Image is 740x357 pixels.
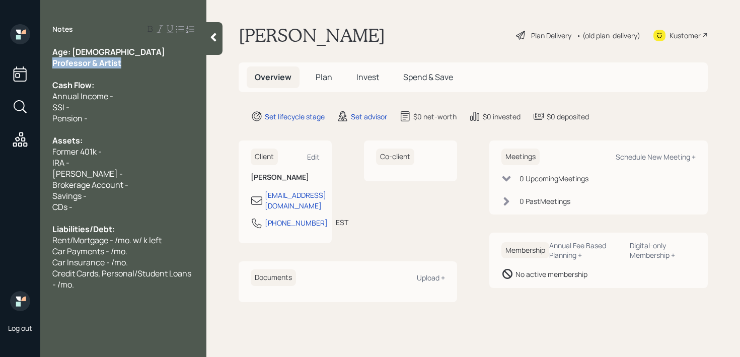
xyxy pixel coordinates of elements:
div: Upload + [417,273,445,282]
label: Notes [52,24,73,34]
h6: [PERSON_NAME] [251,173,320,182]
h6: Client [251,149,278,165]
div: 0 Upcoming Meeting s [520,173,588,184]
span: Assets: [52,135,83,146]
span: Car Insurance - /mo. [52,257,128,268]
span: CDs - [52,201,72,212]
span: Professor & Artist [52,57,121,68]
div: $0 net-worth [413,111,457,122]
span: Car Payments - /mo. [52,246,127,257]
span: Credit Cards, Personal/Student Loans - /mo. [52,268,193,290]
div: [EMAIL_ADDRESS][DOMAIN_NAME] [265,190,326,211]
h6: Documents [251,269,296,286]
span: Cash Flow: [52,80,94,91]
span: IRA - [52,157,69,168]
div: Annual Fee Based Planning + [549,241,622,260]
div: Digital-only Membership + [630,241,696,260]
h6: Co-client [376,149,414,165]
div: $0 invested [483,111,521,122]
span: Plan [316,72,332,83]
div: No active membership [515,269,587,279]
div: Edit [307,152,320,162]
h6: Meetings [501,149,540,165]
div: Schedule New Meeting + [616,152,696,162]
div: Kustomer [670,30,701,41]
span: Brokerage Account - [52,179,128,190]
div: EST [336,217,348,228]
div: • (old plan-delivery) [576,30,640,41]
h6: Membership [501,242,549,259]
div: Set lifecycle stage [265,111,325,122]
div: Plan Delivery [531,30,571,41]
div: Log out [8,323,32,333]
div: [PHONE_NUMBER] [265,218,328,228]
span: Spend & Save [403,72,453,83]
span: Savings - [52,190,87,201]
span: Rent/Mortgage - /mo. w/ k left [52,235,162,246]
div: 0 Past Meeting s [520,196,570,206]
span: Invest [356,72,379,83]
img: retirable_logo.png [10,291,30,311]
div: $0 deposited [547,111,589,122]
span: Annual Income - [52,91,113,102]
span: Age: [DEMOGRAPHIC_DATA] [52,46,165,57]
span: SSI - [52,102,69,113]
span: Overview [255,72,291,83]
div: Set advisor [351,111,387,122]
h1: [PERSON_NAME] [239,24,385,46]
span: Pension - [52,113,88,124]
span: Former 401k - [52,146,102,157]
span: Liabilities/Debt: [52,224,115,235]
span: [PERSON_NAME] - [52,168,123,179]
